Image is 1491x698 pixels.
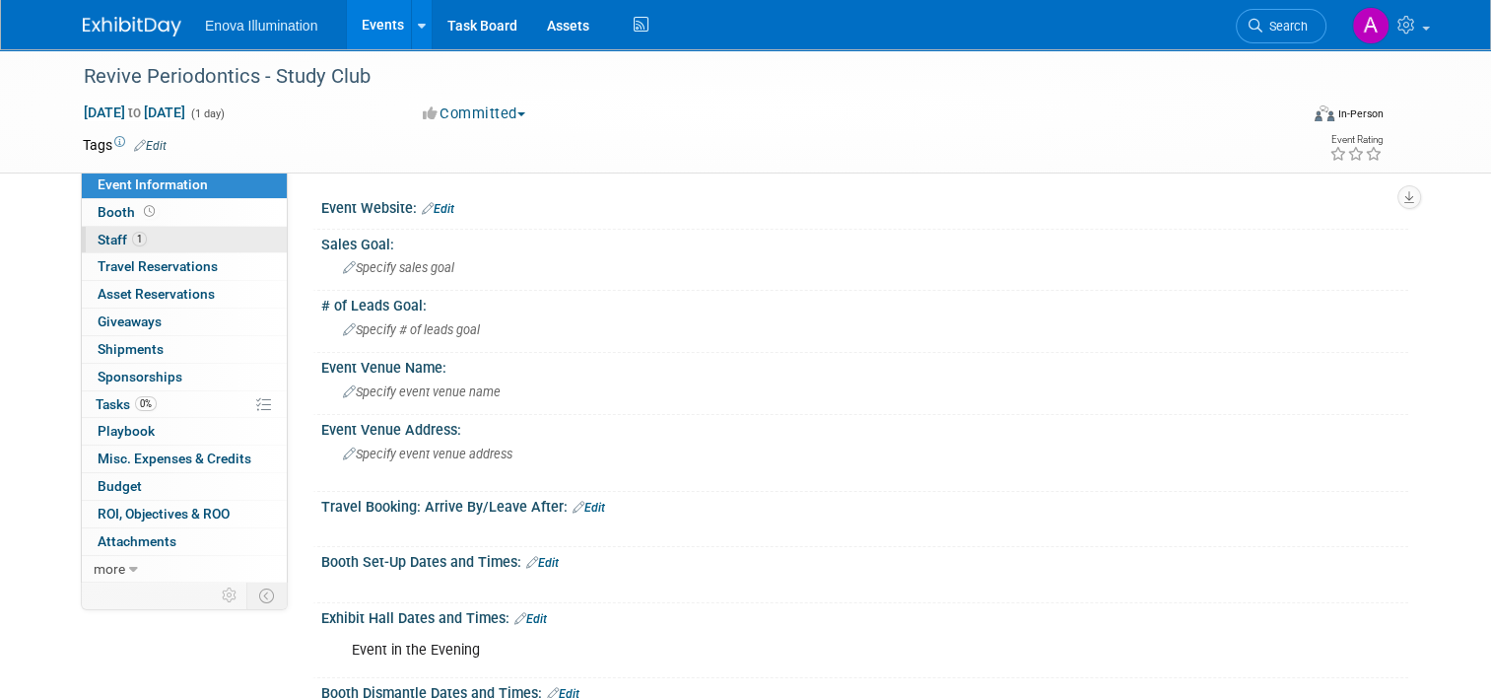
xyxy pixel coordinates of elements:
a: Budget [82,473,287,500]
div: Event Rating [1329,135,1383,145]
span: Tasks [96,396,157,412]
span: Attachments [98,533,176,549]
span: Search [1262,19,1308,34]
a: Edit [134,139,167,153]
div: Event Website: [321,193,1408,219]
span: Shipments [98,341,164,357]
img: Andrea Miller [1352,7,1389,44]
img: Format-Inperson.png [1315,105,1334,121]
div: Booth Set-Up Dates and Times: [321,547,1408,573]
a: Playbook [82,418,287,445]
a: Asset Reservations [82,281,287,308]
a: Misc. Expenses & Credits [82,446,287,472]
a: Edit [526,556,559,570]
a: Tasks0% [82,391,287,418]
span: Sponsorships [98,369,182,384]
img: ExhibitDay [83,17,181,36]
div: # of Leads Goal: [321,291,1408,315]
a: Booth [82,199,287,226]
a: Edit [573,501,605,515]
a: Attachments [82,528,287,555]
div: Travel Booking: Arrive By/Leave After: [321,492,1408,518]
span: 0% [135,396,157,411]
span: Travel Reservations [98,258,218,274]
span: Misc. Expenses & Credits [98,451,251,466]
div: Event Venue Address: [321,415,1408,440]
a: Sponsorships [82,364,287,390]
span: 1 [132,232,147,246]
a: Edit [514,612,547,626]
span: Staff [98,232,147,247]
span: [DATE] [DATE] [83,104,186,121]
div: Revive Periodontics - Study Club [77,59,1273,95]
span: Asset Reservations [98,286,215,302]
span: Event Information [98,176,208,192]
div: Event in the Evening [338,631,1197,670]
span: Giveaways [98,314,162,329]
a: ROI, Objectives & ROO [82,501,287,527]
a: Giveaways [82,309,287,335]
a: Event Information [82,172,287,198]
span: to [125,105,144,120]
span: Specify event venue address [343,447,512,461]
a: more [82,556,287,583]
div: Sales Goal: [321,230,1408,254]
span: (1 day) [189,107,225,120]
span: Playbook [98,423,155,439]
td: Personalize Event Tab Strip [213,583,247,608]
div: Exhibit Hall Dates and Times: [321,603,1408,629]
div: Event Format [1191,103,1384,132]
td: Tags [83,135,167,155]
td: Toggle Event Tabs [247,583,288,608]
span: Specify # of leads goal [343,322,480,337]
span: more [94,561,125,577]
div: Event Venue Name: [321,353,1408,378]
div: In-Person [1337,106,1384,121]
span: Enova Illumination [205,18,317,34]
button: Committed [416,104,533,124]
a: Shipments [82,336,287,363]
a: Travel Reservations [82,253,287,280]
span: Booth [98,204,159,220]
a: Search [1236,9,1326,43]
span: Booth not reserved yet [140,204,159,219]
span: Specify event venue name [343,384,501,399]
span: Specify sales goal [343,260,454,275]
span: ROI, Objectives & ROO [98,506,230,522]
span: Budget [98,478,142,494]
a: Staff1 [82,227,287,253]
a: Edit [422,202,454,216]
